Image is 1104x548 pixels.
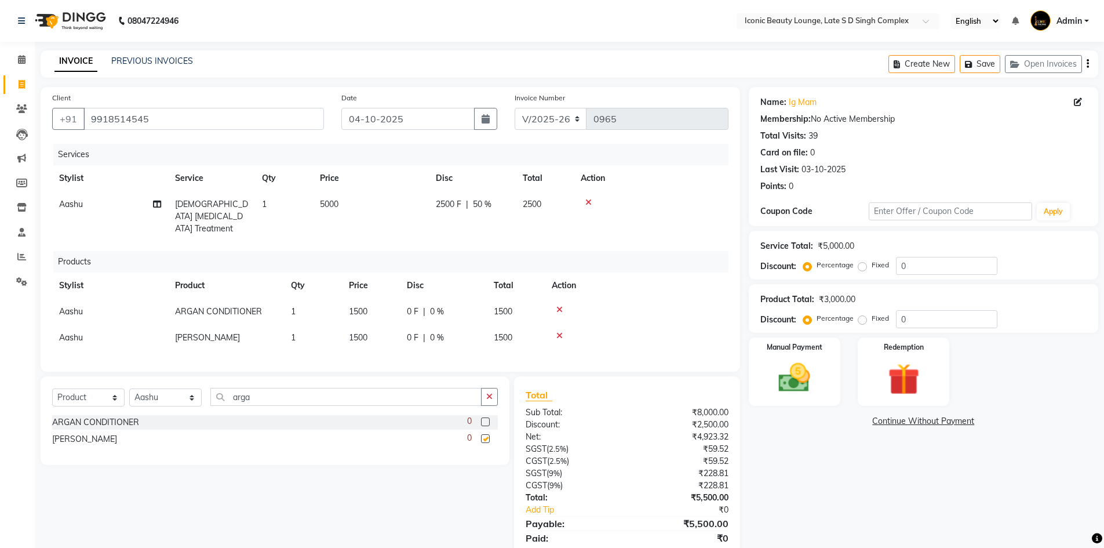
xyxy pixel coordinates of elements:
div: Discount: [517,419,627,431]
span: 9% [549,481,560,490]
label: Fixed [872,313,889,324]
span: 1 [262,199,267,209]
div: Sub Total: [517,407,627,419]
div: ( ) [517,443,627,455]
div: Total: [517,492,627,504]
th: Total [487,273,545,299]
a: Ig Mam [789,96,817,108]
img: _cash.svg [768,360,820,396]
span: 1500 [349,306,367,317]
div: ₹4,923.32 [627,431,737,443]
th: Action [574,165,728,191]
div: Card on file: [760,147,808,159]
span: 9% [549,469,560,478]
div: ₹59.52 [627,455,737,467]
div: ₹0 [627,531,737,545]
div: Discount: [760,260,796,273]
div: ₹0 [646,504,737,516]
a: Add Tip [517,504,645,516]
th: Disc [400,273,487,299]
img: logo [30,5,109,37]
div: ₹3,000.00 [819,293,855,306]
div: Payable: [517,517,627,531]
span: Admin [1056,15,1082,27]
div: ₹228.81 [627,467,737,480]
span: SGST [526,468,546,478]
button: Apply [1037,203,1070,220]
img: Admin [1030,10,1051,31]
a: PREVIOUS INVOICES [111,56,193,66]
button: Save [960,55,1000,73]
div: ARGAN CONDITIONER [52,416,139,429]
div: 0 [789,180,793,193]
div: Products [53,251,737,273]
span: [PERSON_NAME] [175,332,240,343]
span: 0 % [430,332,444,344]
div: ₹59.52 [627,443,737,455]
label: Date [341,93,357,103]
div: [PERSON_NAME] [52,433,117,445]
span: 0 [467,415,472,427]
th: Price [313,165,429,191]
span: 2500 [523,199,541,209]
div: Coupon Code [760,205,869,217]
span: 0 [467,432,472,444]
div: Last Visit: [760,164,799,176]
span: CGST [526,480,547,491]
label: Manual Payment [767,342,822,353]
span: ARGAN CONDITIONER [175,306,262,317]
span: [DEMOGRAPHIC_DATA] [MEDICAL_DATA] Treatment [175,199,248,234]
div: Discount: [760,314,796,326]
th: Action [545,273,728,299]
span: | [423,332,425,344]
label: Percentage [817,313,854,324]
label: Percentage [817,260,854,270]
label: Client [52,93,71,103]
span: Total [526,389,552,401]
div: Paid: [517,531,627,545]
th: Stylist [52,273,168,299]
div: ₹5,000.00 [818,240,854,252]
th: Qty [255,165,313,191]
div: ( ) [517,467,627,480]
div: Membership: [760,113,811,125]
a: Continue Without Payment [751,415,1096,427]
span: 0 % [430,306,444,318]
button: +91 [52,108,85,130]
span: 2500 F [436,198,461,211]
input: Search by Name/Mobile/Email/Code [83,108,324,130]
div: ( ) [517,455,627,467]
span: 1500 [349,332,367,343]
div: Name: [760,96,786,108]
div: Net: [517,431,627,443]
span: 2.5% [549,444,566,453]
input: Enter Offer / Coupon Code [869,202,1032,220]
span: 5000 [320,199,338,209]
button: Open Invoices [1005,55,1082,73]
div: ₹2,500.00 [627,419,737,431]
th: Total [516,165,574,191]
div: Service Total: [760,240,813,252]
span: 1 [291,332,296,343]
div: ( ) [517,480,627,492]
label: Redemption [884,342,924,353]
div: Product Total: [760,293,814,306]
span: 1500 [494,306,512,317]
span: 1500 [494,332,512,343]
span: 0 F [407,332,418,344]
label: Fixed [872,260,889,270]
span: Aashu [59,199,83,209]
label: Invoice Number [515,93,565,103]
th: Service [168,165,255,191]
div: ₹8,000.00 [627,407,737,419]
span: Aashu [59,332,83,343]
div: ₹5,500.00 [627,517,737,531]
th: Stylist [52,165,168,191]
img: _gift.svg [878,360,930,399]
span: | [466,198,468,211]
div: 39 [808,130,818,142]
th: Qty [284,273,342,299]
input: Search or Scan [210,388,482,406]
button: Create New [888,55,955,73]
span: CGST [526,456,547,466]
